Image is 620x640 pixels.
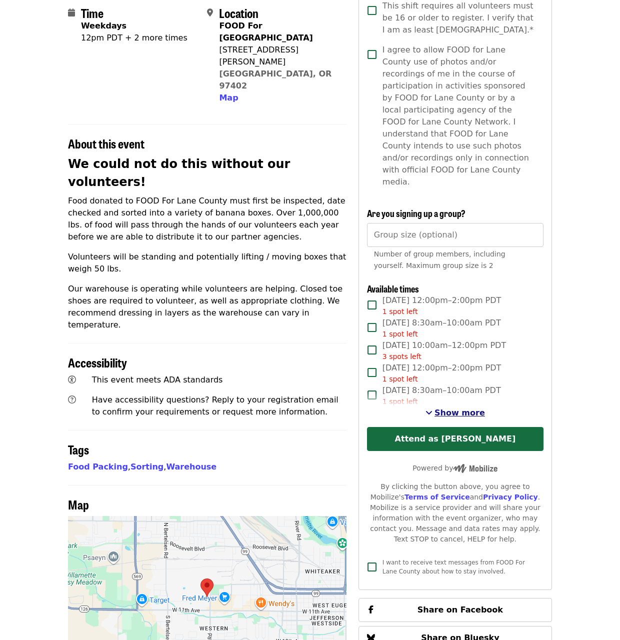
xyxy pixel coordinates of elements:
span: , [68,462,130,471]
span: Powered by [412,464,497,472]
a: Terms of Service [404,493,470,501]
a: Sorting [130,462,163,471]
span: Tags [68,440,89,458]
span: I want to receive text messages from FOOD For Lane County about how to stay involved. [382,559,525,575]
span: About this event [68,134,144,152]
span: Accessibility [68,353,127,371]
div: By clicking the button above, you agree to Mobilize's and . Mobilize is a service provider and wi... [367,481,543,544]
i: calendar icon [68,8,75,17]
i: map-marker-alt icon [207,8,213,17]
h2: We could not do this without our volunteers! [68,155,346,191]
span: Map [219,93,238,102]
span: This event meets ADA standards [92,375,223,384]
span: Time [81,4,103,21]
span: 1 spot left [382,397,418,405]
span: Map [68,495,89,513]
span: [DATE] 10:00am–12:00pm PDT [382,339,506,362]
img: Powered by Mobilize [453,464,497,473]
span: [DATE] 8:30am–10:00am PDT [382,317,501,339]
span: [DATE] 12:00pm–2:00pm PDT [382,294,501,317]
p: Food donated to FOOD For Lane County must first be inspected, date checked and sorted into a vari... [68,195,346,243]
i: universal-access icon [68,375,76,384]
p: Our warehouse is operating while volunteers are helping. Closed toe shoes are required to volunte... [68,283,346,331]
strong: Weekdays [81,21,126,30]
a: Warehouse [166,462,216,471]
span: Available times [367,282,419,295]
span: Show more [434,408,485,417]
input: [object Object] [367,223,543,247]
span: Number of group members, including yourself. Maximum group size is 2 [374,250,505,269]
button: Map [219,92,238,104]
button: See more timeslots [425,407,485,419]
span: 3 spots left [382,352,421,360]
span: 1 spot left [382,307,418,315]
span: [DATE] 8:30am–10:00am PDT [382,384,501,407]
button: Share on Facebook [358,598,552,622]
span: Location [219,4,258,21]
p: Volunteers will be standing and potentially lifting / moving boxes that weigh 50 lbs. [68,251,346,275]
span: Are you signing up a group? [367,206,465,219]
i: question-circle icon [68,395,76,404]
span: 1 spot left [382,330,418,338]
span: [DATE] 12:00pm–2:00pm PDT [382,362,501,384]
span: Share on Facebook [417,605,503,614]
div: 12pm PDT + 2 more times [81,32,187,44]
a: Food Packing [68,462,128,471]
span: , [130,462,166,471]
div: [STREET_ADDRESS][PERSON_NAME] [219,44,338,68]
a: Privacy Policy [483,493,538,501]
span: 1 spot left [382,375,418,383]
button: Attend as [PERSON_NAME] [367,427,543,451]
strong: FOOD For [GEOGRAPHIC_DATA] [219,21,312,42]
span: Have accessibility questions? Reply to your registration email to confirm your requirements or re... [92,395,338,416]
span: I agree to allow FOOD for Lane County use of photos and/or recordings of me in the course of part... [382,44,535,188]
a: [GEOGRAPHIC_DATA], OR 97402 [219,69,331,90]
